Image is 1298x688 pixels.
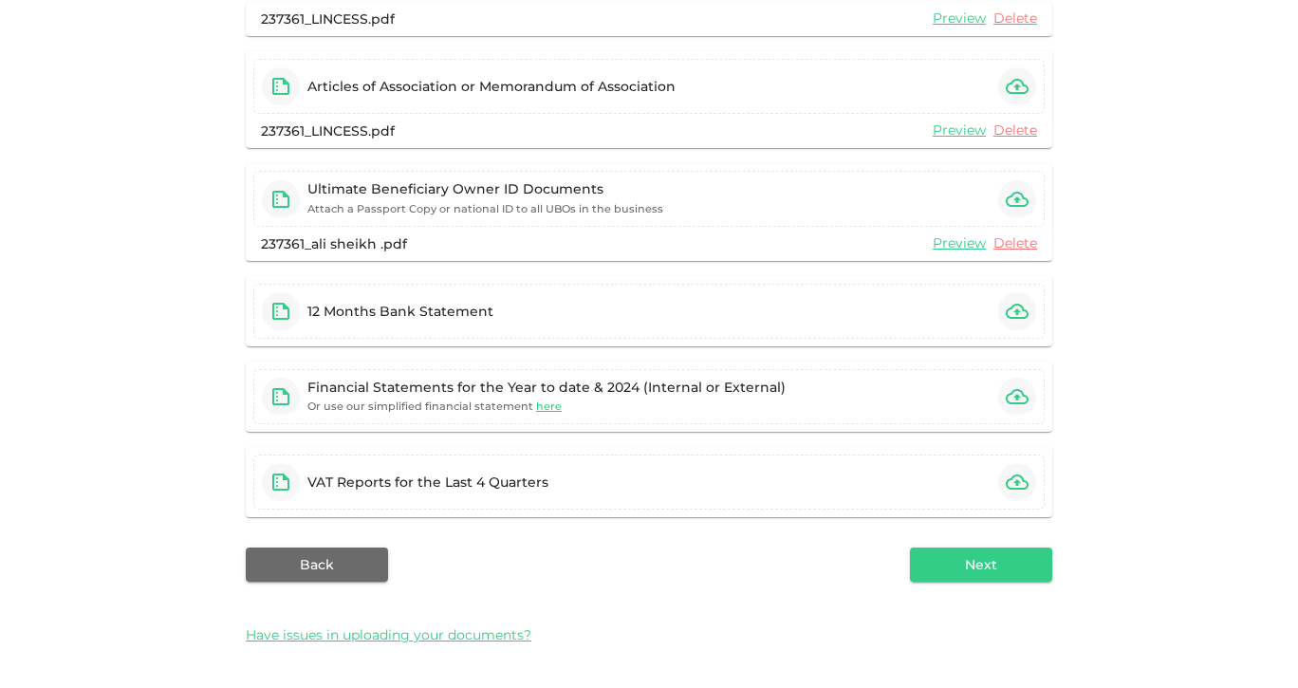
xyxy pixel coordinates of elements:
[536,400,562,413] span: here
[307,397,562,416] small: Or use our simplified financial statement
[246,625,531,645] span: Have issues in uploading your documents?
[933,121,986,139] a: Preview
[307,202,663,215] small: Attach a Passport Copy or national ID to all UBOs in the business
[993,234,1037,252] a: Delete
[307,378,786,397] div: Financial Statements for the Year to date & 2024 (Internal or External)
[307,302,493,321] div: 12 Months Bank Statement
[993,121,1037,139] a: Delete
[993,9,1037,28] a: Delete
[307,179,663,198] div: Ultimate Beneficiary Owner ID Documents
[261,9,395,28] div: 237361_LINCESS.pdf
[933,9,986,28] a: Preview
[246,548,388,582] button: Back
[933,234,986,252] a: Preview
[261,234,407,253] div: 237361_ali sheikh .pdf
[246,612,1052,658] div: Have issues in uploading your documents?
[261,121,395,140] div: 237361_LINCESS.pdf
[307,77,676,96] div: Articles of Association or Memorandum of Association
[307,473,548,492] div: VAT Reports for the Last 4 Quarters
[910,548,1052,582] button: Next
